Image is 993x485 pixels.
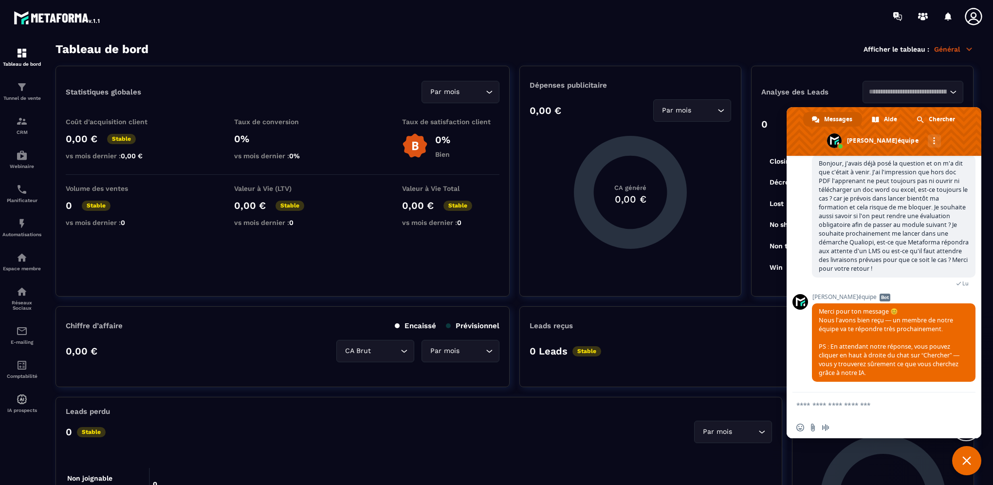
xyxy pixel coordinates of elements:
[822,424,829,431] span: Message audio
[16,47,28,59] img: formation
[2,198,41,203] p: Planificateur
[14,9,101,26] img: logo
[461,87,483,97] input: Search for option
[402,133,428,159] img: b-badge-o.b3b20ee6.svg
[402,185,499,192] p: Valeur à Vie Total
[2,142,41,176] a: automationsautomationsWebinaire
[289,152,300,160] span: 0%
[289,219,294,226] span: 0
[2,339,41,345] p: E-mailing
[121,219,125,226] span: 0
[2,352,41,386] a: accountantaccountantComptabilité
[234,152,331,160] p: vs mois dernier :
[770,263,783,271] tspan: Win
[734,427,756,437] input: Search for option
[2,279,41,318] a: social-networksocial-networkRéseaux Sociaux
[934,45,974,54] p: Général
[66,407,110,416] p: Leads perdu
[66,118,163,126] p: Coût d'acquisition client
[761,88,863,96] p: Analyse des Leads
[819,159,969,273] span: Bonjour, j'avais déjà posé la question et on m'a dit que c'était à venir. J'ai l'impression que h...
[530,345,568,357] p: 0 Leads
[66,133,97,145] p: 0,00 €
[16,218,28,229] img: automations
[395,321,436,330] p: Encaissé
[16,81,28,93] img: formation
[572,346,601,356] p: Stable
[16,393,28,405] img: automations
[863,81,964,103] div: Search for option
[373,346,398,356] input: Search for option
[863,112,907,127] a: Aide
[402,200,434,211] p: 0,00 €
[67,474,112,483] tspan: Non joignable
[16,252,28,263] img: automations
[2,74,41,108] a: formationformationTunnel de vente
[770,200,784,207] tspan: Lost
[435,150,450,158] p: Bien
[82,201,110,211] p: Stable
[660,105,693,116] span: Par mois
[16,359,28,371] img: accountant
[107,134,136,144] p: Stable
[803,112,862,127] a: Messages
[2,266,41,271] p: Espace membre
[16,149,28,161] img: automations
[770,221,798,228] tspan: No show
[694,421,772,443] div: Search for option
[343,346,373,356] span: CA Brut
[2,61,41,67] p: Tableau de bord
[66,426,72,438] p: 0
[428,87,461,97] span: Par mois
[402,219,499,226] p: vs mois dernier :
[908,112,965,127] a: Chercher
[796,424,804,431] span: Insérer un emoji
[809,424,817,431] span: Envoyer un fichier
[952,446,981,475] a: Fermer le chat
[428,346,461,356] span: Par mois
[457,219,461,226] span: 0
[66,152,163,160] p: vs mois dernier :
[530,321,573,330] p: Leads reçus
[929,112,955,127] span: Chercher
[66,185,163,192] p: Volume des ventes
[2,210,41,244] a: automationsautomationsAutomatisations
[234,133,331,145] p: 0%
[234,185,331,192] p: Valeur à Vie (LTV)
[16,286,28,298] img: social-network
[653,99,731,122] div: Search for option
[2,232,41,237] p: Automatisations
[2,373,41,379] p: Comptabilité
[700,427,734,437] span: Par mois
[2,408,41,413] p: IA prospects
[66,88,141,96] p: Statistiques globales
[435,134,450,146] p: 0%
[55,42,148,56] h3: Tableau de bord
[812,294,975,300] span: [PERSON_NAME]équipe
[819,307,959,377] span: Merci pour ton message 😊 Nous l’avons bien reçu — un membre de notre équipe va te répondre très p...
[66,219,163,226] p: vs mois dernier :
[693,105,715,116] input: Search for option
[770,178,801,186] tspan: Décroché
[66,200,72,211] p: 0
[869,87,948,97] input: Search for option
[761,118,768,130] p: 0
[66,321,123,330] p: Chiffre d’affaire
[234,118,331,126] p: Taux de conversion
[422,340,499,362] div: Search for option
[2,176,41,210] a: schedulerschedulerPlanificateur
[2,130,41,135] p: CRM
[2,318,41,352] a: emailemailE-mailing
[16,325,28,337] img: email
[2,244,41,279] a: automationsautomationsEspace membre
[824,112,852,127] span: Messages
[461,346,483,356] input: Search for option
[880,294,890,301] span: Bot
[2,95,41,101] p: Tunnel de vente
[962,280,969,287] span: Lu
[336,340,414,362] div: Search for option
[770,157,825,166] tspan: Closing en cours
[530,81,731,90] p: Dépenses publicitaire
[796,392,952,417] textarea: Entrez votre message...
[2,108,41,142] a: formationformationCRM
